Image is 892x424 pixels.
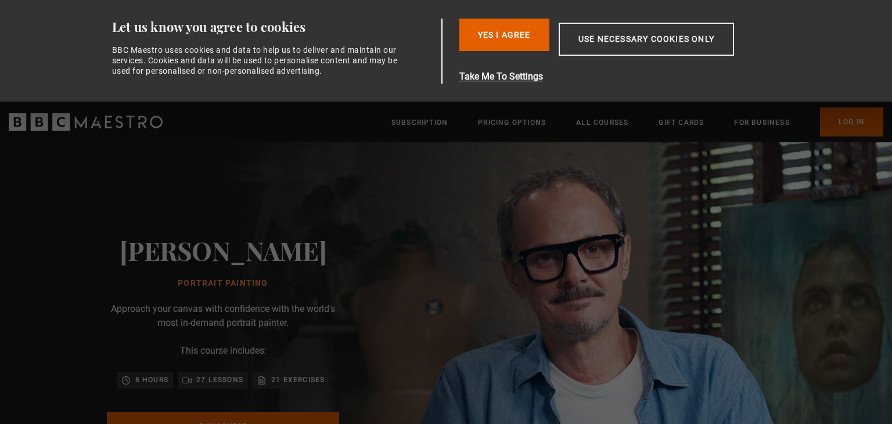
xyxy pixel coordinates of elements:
[391,117,448,128] a: Subscription
[180,344,267,358] p: This course includes:
[120,235,327,265] h2: [PERSON_NAME]
[459,70,789,84] button: Take Me To Settings
[112,45,405,77] div: BBC Maestro uses cookies and data to help us to deliver and maintain our services. Cookies and da...
[271,374,325,386] p: 21 exercises
[196,374,243,386] p: 27 lessons
[391,107,883,136] nav: Primary
[576,117,628,128] a: All Courses
[112,19,437,35] div: Let us know you agree to cookies
[107,302,339,330] p: Approach your canvas with confidence with the world's most in-demand portrait painter.
[459,19,549,51] button: Yes I Agree
[120,279,327,288] h1: Portrait Painting
[559,23,734,56] button: Use necessary cookies only
[9,113,163,131] svg: BBC Maestro
[478,117,546,128] a: Pricing Options
[820,107,883,136] a: Log In
[734,117,789,128] a: For business
[135,374,168,386] p: 8 hours
[659,117,704,128] a: Gift Cards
